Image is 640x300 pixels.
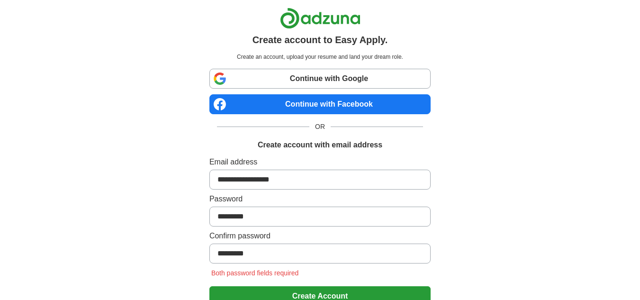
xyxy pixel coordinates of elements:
a: Continue with Facebook [209,94,431,114]
h1: Create account with email address [258,139,382,151]
h1: Create account to Easy Apply. [252,33,388,47]
img: Adzuna logo [280,8,361,29]
label: Password [209,193,431,205]
p: Create an account, upload your resume and land your dream role. [211,53,429,61]
label: Email address [209,156,431,168]
a: Continue with Google [209,69,431,89]
span: OR [309,122,331,132]
label: Confirm password [209,230,431,242]
span: Both password fields required [209,269,300,277]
